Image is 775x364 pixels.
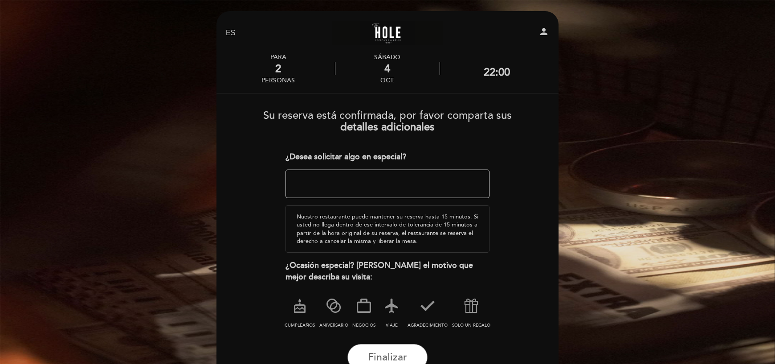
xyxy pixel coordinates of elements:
[386,323,398,328] span: VIAJE
[261,77,295,84] div: personas
[335,53,439,61] div: sábado
[538,26,549,37] i: person
[286,260,490,283] div: ¿Ocasión especial? [PERSON_NAME] el motivo que mejor describa su visita:
[263,109,512,122] span: Su reserva está confirmada, por favor comparta sus
[408,323,448,328] span: AGRADECIMIENTO
[319,323,348,328] span: ANIVERSARIO
[452,323,490,328] span: SOLO UN REGALO
[285,323,315,328] span: CUMPLEAÑOS
[332,21,443,45] a: The Hole Bar
[286,205,490,253] div: Nuestro restaurante puede mantener su reserva hasta 15 minutos. Si usted no llega dentro de ese i...
[484,66,510,79] div: 22:00
[261,53,295,61] div: PARA
[335,77,439,84] div: oct.
[352,323,375,328] span: NEGOCIOS
[340,121,435,133] b: detalles adicionales
[538,26,549,40] button: person
[286,151,490,163] div: ¿Desea solicitar algo en especial?
[261,62,295,75] div: 2
[335,62,439,75] div: 4
[368,351,407,364] span: Finalizar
